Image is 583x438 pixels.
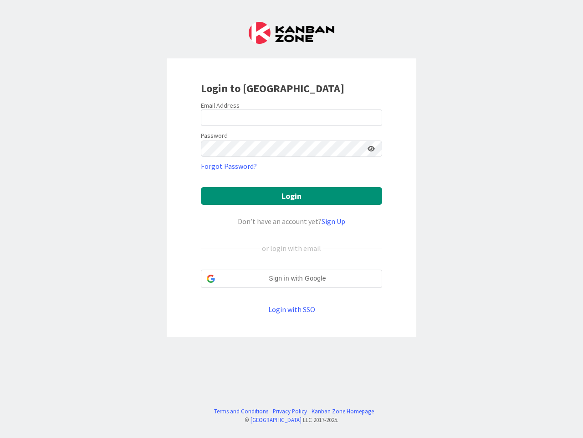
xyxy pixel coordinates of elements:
label: Email Address [201,101,240,109]
a: Kanban Zone Homepage [312,407,374,416]
b: Login to [GEOGRAPHIC_DATA] [201,81,344,95]
div: or login with email [260,243,323,254]
a: Privacy Policy [273,407,307,416]
a: Forgot Password? [201,161,257,172]
a: Sign Up [322,217,345,226]
button: Login [201,187,382,205]
span: Sign in with Google [219,274,376,283]
label: Password [201,131,228,141]
div: Don’t have an account yet? [201,216,382,227]
img: Kanban Zone [249,22,334,44]
a: Login with SSO [268,305,315,314]
div: © LLC 2017- 2025 . [210,416,374,424]
a: Terms and Conditions [214,407,268,416]
a: [GEOGRAPHIC_DATA] [251,416,302,423]
div: Sign in with Google [201,270,382,288]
